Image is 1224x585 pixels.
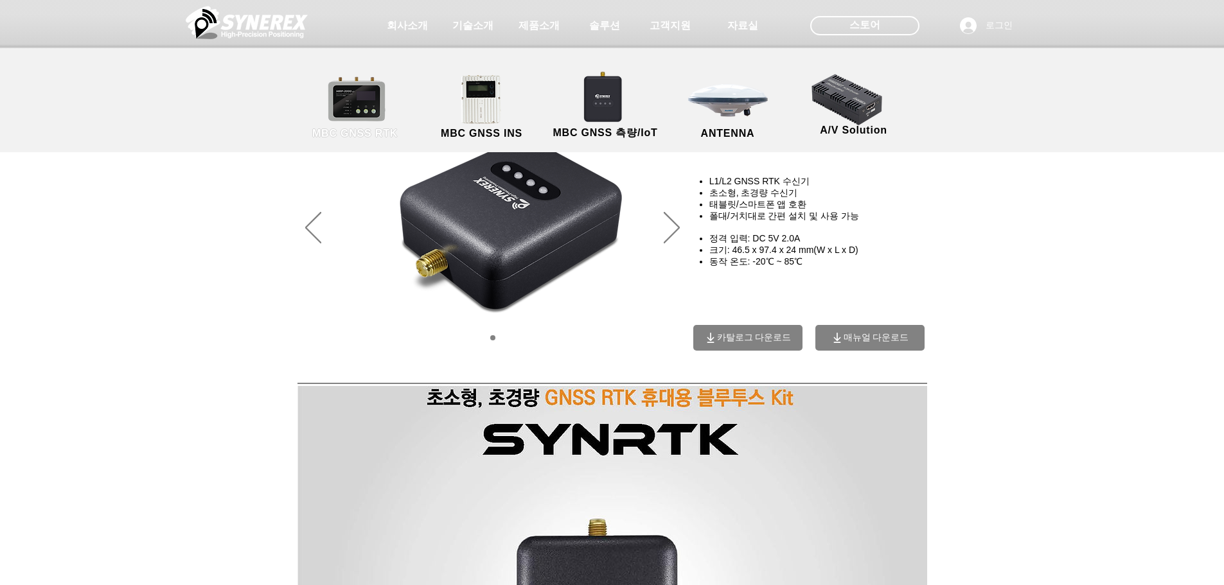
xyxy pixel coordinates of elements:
a: MBC GNSS 측량/IoT [543,74,668,141]
div: 스토어 [810,16,919,35]
span: MBC GNSS RTK [312,128,398,139]
a: ANTENNA [670,74,786,141]
a: 회사소개 [375,13,439,39]
a: 01 [490,335,495,340]
a: 고객지원 [638,13,702,39]
a: 자료실 [711,13,775,39]
span: ANTENNA [701,128,755,139]
a: A/V Solution [796,71,912,138]
span: 정격 입력: DC 5V 2.0A [709,233,801,243]
img: SynRTK.png [297,100,688,357]
a: 매뉴얼 다운로드 [815,325,925,351]
nav: 슬라이드 [485,335,500,340]
span: 폴대/거치대로 간편 설치 및 사용 가능 [709,211,859,221]
span: 회사소개 [387,19,428,33]
span: 제품소개 [519,19,560,33]
span: 솔루션 [589,19,620,33]
span: A/V Solution [820,125,887,136]
span: ​크기: 46.5 x 97.4 x 24 mm(W x L x D) [709,245,858,255]
a: MBC GNSS INS [424,74,540,141]
span: 로그인 [981,19,1017,32]
a: 기술소개 [441,13,505,39]
span: 카탈로그 다운로드 [717,332,792,344]
span: MBC GNSS 측량/IoT [553,127,657,140]
a: MBC GNSS RTK [297,74,413,141]
div: 슬라이드쇼 [297,100,688,357]
a: 카탈로그 다운로드 [693,325,803,351]
span: 태블릿/스마트폰 앱 호환 [709,199,807,209]
button: 이전 [305,212,321,245]
span: 동작 온도: -20℃ ~ 85℃ [709,256,803,266]
button: 다음 [664,212,680,245]
img: 씨너렉스_White_simbol_대지 1.png [186,3,308,42]
span: 스토어 [849,18,880,32]
img: MGI2000_front-removebg-preview (1).png [444,71,523,127]
span: 고객지원 [650,19,691,33]
a: 제품소개 [507,13,571,39]
img: SynRTK__.png [571,64,637,129]
iframe: Wix Chat [1076,530,1224,585]
span: 기술소개 [452,19,493,33]
a: 솔루션 [572,13,637,39]
button: 로그인 [951,13,1022,38]
span: 매뉴얼 다운로드 [844,332,909,344]
span: 자료실 [727,19,758,33]
span: MBC GNSS INS [441,128,522,139]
